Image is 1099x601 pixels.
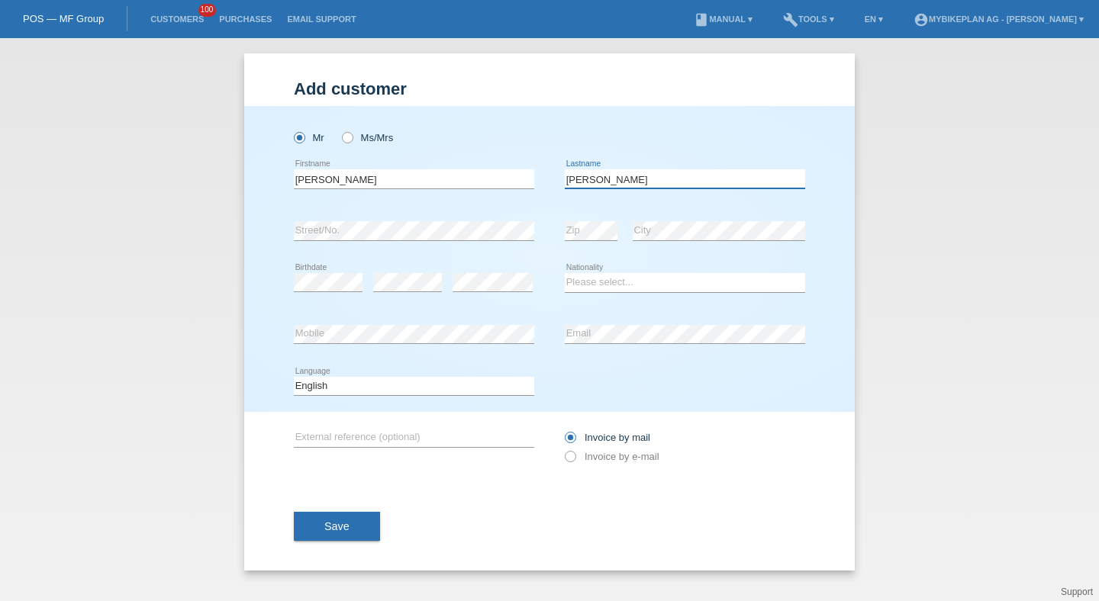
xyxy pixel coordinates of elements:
a: Email Support [279,14,363,24]
i: account_circle [914,12,929,27]
input: Mr [294,132,304,142]
a: account_circleMybikeplan AG - [PERSON_NAME] ▾ [906,14,1091,24]
a: Purchases [211,14,279,24]
i: book [694,12,709,27]
a: bookManual ▾ [686,14,760,24]
input: Ms/Mrs [342,132,352,142]
span: 100 [198,4,217,17]
button: Save [294,512,380,541]
a: Customers [143,14,211,24]
label: Invoice by mail [565,432,650,443]
a: Support [1061,587,1093,597]
label: Invoice by e-mail [565,451,659,462]
input: Invoice by mail [565,432,575,451]
label: Ms/Mrs [342,132,393,143]
label: Mr [294,132,324,143]
a: EN ▾ [857,14,891,24]
a: POS — MF Group [23,13,104,24]
i: build [783,12,798,27]
a: buildTools ▾ [775,14,842,24]
input: Invoice by e-mail [565,451,575,470]
span: Save [324,520,350,532]
h1: Add customer [294,79,805,98]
